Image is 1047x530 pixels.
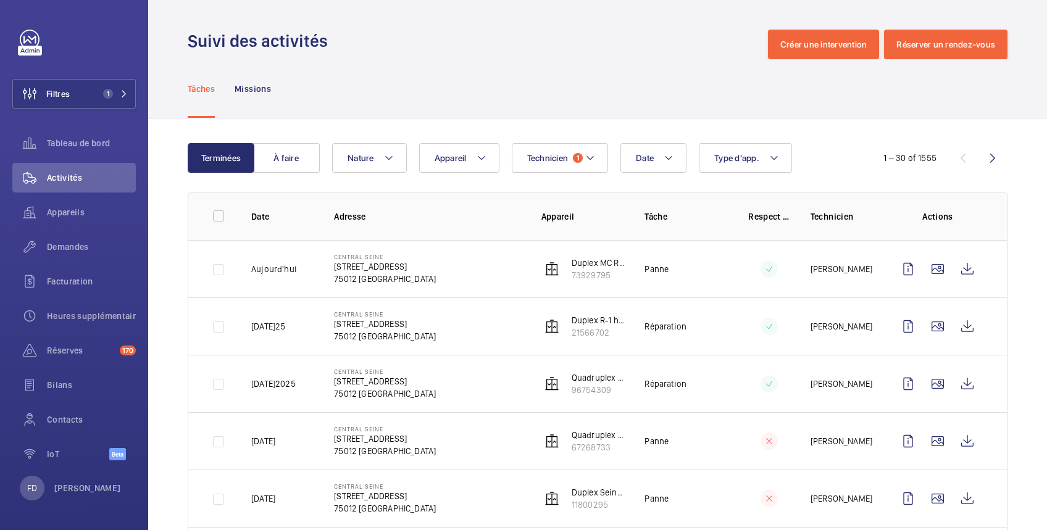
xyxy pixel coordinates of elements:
[188,143,254,173] button: Terminées
[251,378,296,390] p: [DATE]2025
[572,326,625,339] p: 21566702
[811,435,872,447] p: [PERSON_NAME]
[544,491,559,506] img: elevator.svg
[527,153,569,163] span: Technicien
[47,137,136,149] span: Tableau de bord
[334,387,436,400] p: 75012 [GEOGRAPHIC_DATA]
[811,320,872,333] p: [PERSON_NAME]
[644,210,728,223] p: Tâche
[544,262,559,276] img: elevator.svg
[572,314,625,326] p: Duplex R-1 hall D
[435,153,467,163] span: Appareil
[46,88,70,100] span: Filtres
[811,263,872,275] p: [PERSON_NAME]
[811,210,874,223] p: Technicien
[572,429,625,441] p: Quadruplex Seine C
[334,260,436,273] p: [STREET_ADDRESS]
[54,482,121,494] p: [PERSON_NAME]
[103,89,113,99] span: 1
[811,378,872,390] p: [PERSON_NAME]
[811,492,872,505] p: [PERSON_NAME]
[334,318,436,330] p: [STREET_ADDRESS]
[541,210,625,223] p: Appareil
[636,153,654,163] span: Date
[572,499,625,511] p: 11800295
[120,346,136,355] span: 170
[644,492,669,505] p: Panne
[748,210,791,223] p: Respect délai
[572,269,625,281] p: 73929795
[109,448,126,460] span: Beta
[334,273,436,285] p: 75012 [GEOGRAPHIC_DATA]
[47,206,136,218] span: Appareils
[644,263,669,275] p: Panne
[884,30,1007,59] button: Réserver un rendez-vous
[334,433,436,445] p: [STREET_ADDRESS]
[47,448,109,460] span: IoT
[47,344,115,357] span: Réserves
[334,253,436,260] p: Central Seine
[544,376,559,391] img: elevator.svg
[644,435,669,447] p: Panne
[573,153,583,163] span: 1
[699,143,792,173] button: Type d'app.
[334,330,436,342] p: 75012 [GEOGRAPHIC_DATA]
[348,153,374,163] span: Nature
[334,482,436,490] p: Central Seine
[544,319,559,334] img: elevator.svg
[419,143,499,173] button: Appareil
[620,143,686,173] button: Date
[572,441,625,453] p: 67268733
[544,434,559,449] img: elevator.svg
[572,371,625,384] p: Quadruplex Bercy C
[332,143,407,173] button: Nature
[253,143,320,173] button: À faire
[47,241,136,253] span: Demandes
[714,153,759,163] span: Type d'app.
[47,310,136,322] span: Heures supplémentaires
[251,210,314,223] p: Date
[768,30,880,59] button: Créer une intervention
[334,210,521,223] p: Adresse
[47,413,136,426] span: Contacts
[572,257,625,269] p: Duplex MC RIE gauche
[47,275,136,288] span: Facturation
[334,310,436,318] p: Central Seine
[251,320,285,333] p: [DATE]25
[512,143,609,173] button: Technicien1
[334,375,436,387] p: [STREET_ADDRESS]
[883,152,936,164] div: 1 – 30 of 1555
[188,30,335,52] h1: Suivi des activités
[47,172,136,184] span: Activités
[188,83,215,95] p: Tâches
[334,425,436,433] p: Central Seine
[12,79,136,109] button: Filtres1
[334,445,436,457] p: 75012 [GEOGRAPHIC_DATA]
[644,378,686,390] p: Réparation
[334,368,436,375] p: Central Seine
[27,482,37,494] p: FD
[251,492,275,505] p: [DATE]
[572,486,625,499] p: Duplex Seine MC igh
[334,490,436,502] p: [STREET_ADDRESS]
[572,384,625,396] p: 96754309
[644,320,686,333] p: Réparation
[251,263,297,275] p: Aujourd'hui
[235,83,271,95] p: Missions
[893,210,982,223] p: Actions
[251,435,275,447] p: [DATE]
[47,379,136,391] span: Bilans
[334,502,436,515] p: 75012 [GEOGRAPHIC_DATA]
